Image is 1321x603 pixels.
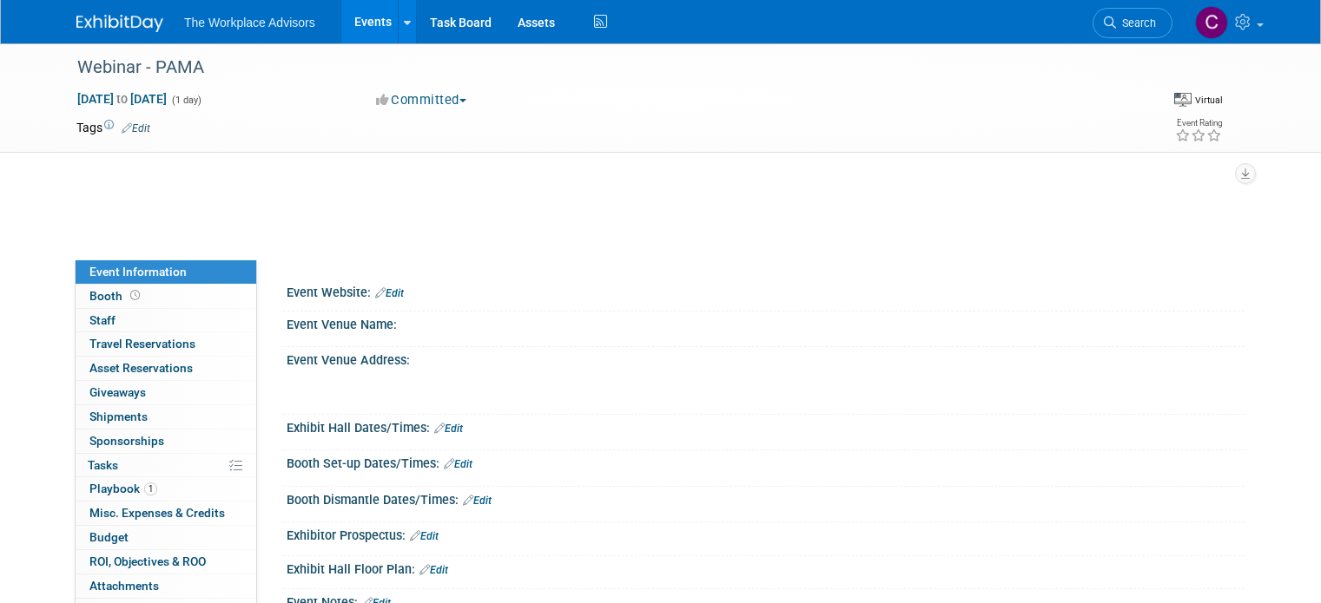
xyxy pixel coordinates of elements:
span: Sponsorships [89,434,164,448]
span: Booth not reserved yet [127,289,143,302]
span: The Workplace Advisors [184,16,315,29]
a: Giveaways [76,381,256,404]
a: Event Information [76,260,256,284]
div: Event Rating [1175,119,1222,128]
span: ROI, Objectives & ROO [89,554,206,568]
span: Search [1116,16,1156,29]
span: Tasks [88,458,118,472]
span: to [114,92,130,106]
img: Format-Virtual.png [1174,93,1192,107]
span: Attachments [89,579,159,593]
a: Edit [375,287,404,299]
a: Staff [76,309,256,332]
a: Travel Reservations [76,332,256,356]
div: Event Venue Name: [287,311,1245,333]
a: Edit [434,423,463,435]
span: Misc. Expenses & Credits [89,506,225,520]
a: ROI, Objectives & ROO [76,550,256,574]
a: Misc. Expenses & Credits [76,501,256,525]
a: Edit [463,495,492,507]
a: Edit [122,122,150,134]
span: (1 day) [170,95,201,106]
span: Travel Reservations [89,337,195,351]
span: Asset Reservations [89,361,193,375]
a: Asset Reservations [76,357,256,380]
span: Budget [89,530,129,544]
a: Sponsorships [76,429,256,453]
img: Claudia St. John [1195,6,1228,39]
td: Tags [76,119,150,136]
div: Event Venue Address: [287,347,1245,369]
a: Attachments [76,574,256,598]
a: Edit [444,458,472,470]
span: Giveaways [89,385,146,399]
a: Booth [76,285,256,308]
div: Event Format [1174,90,1223,108]
span: Staff [89,313,116,327]
span: Shipments [89,410,148,423]
a: Edit [419,564,448,576]
div: Exhibit Hall Floor Plan: [287,556,1245,579]
a: Budget [76,526,256,549]
div: Booth Set-up Dates/Times: [287,450,1245,473]
div: Exhibitor Prospectus: [287,522,1245,545]
img: ExhibitDay [76,15,163,32]
div: Exhibit Hall Dates/Times: [287,415,1245,437]
span: Playbook [89,482,157,495]
span: Booth [89,289,143,303]
div: Webinar - PAMA [71,52,1126,83]
span: Event Information [89,265,187,279]
div: Virtual [1194,94,1223,107]
a: Tasks [76,454,256,477]
div: Event Format [1053,90,1223,116]
a: Playbook1 [76,477,256,501]
a: Shipments [76,405,256,429]
div: Event Website: [287,279,1245,302]
a: Edit [410,530,439,542]
span: 1 [144,482,157,495]
a: Search [1093,8,1172,38]
div: Booth Dismantle Dates/Times: [287,487,1245,509]
span: [DATE] [DATE] [76,91,168,107]
button: Committed [370,91,473,109]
